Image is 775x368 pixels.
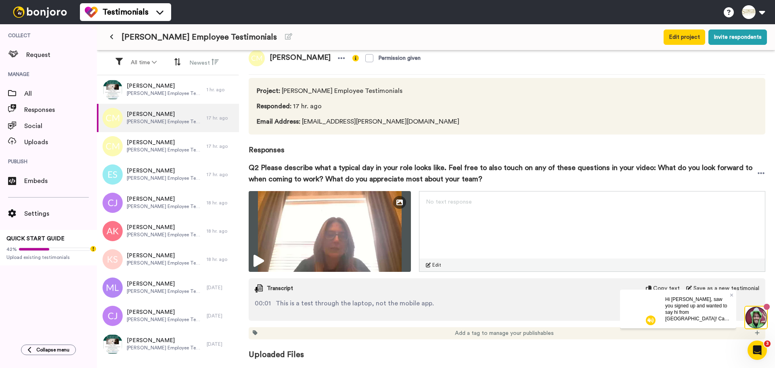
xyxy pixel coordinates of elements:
a: [PERSON_NAME][PERSON_NAME] Employee Testimonials18 hr. ago [97,217,239,245]
span: [PERSON_NAME] [127,336,203,345]
span: Email Address : [257,118,300,125]
span: [PERSON_NAME] Employee Testimonials [127,316,203,323]
span: [PERSON_NAME] Employee Testimonials [127,345,203,351]
span: 00:01 [255,299,271,308]
span: Edit [432,262,441,268]
span: QUICK START GUIDE [6,236,65,242]
span: [PERSON_NAME] [127,223,203,231]
span: Copy text [653,284,680,292]
div: Permission given [378,54,421,62]
div: 17 hr. ago [207,143,235,149]
div: [DATE] [207,313,235,319]
img: bj-logo-header-white.svg [10,6,70,18]
span: Upload existing testimonials [6,254,90,261]
span: Save as a new testimonial [693,284,759,292]
img: 97a606d8-c824-41a3-8f0d-ba2f220f0df0.jpg [103,334,123,354]
span: [PERSON_NAME] Employee Testimonials [127,90,203,97]
button: Collapse menu [21,345,76,355]
img: cm.png [249,50,265,66]
img: cj.png [103,193,123,213]
div: 18 hr. ago [207,228,235,234]
img: 74dcb152-6c80-4a74-9453-6bb42a010df5-thumbnail_full-1757450832.jpg [249,191,411,272]
span: Add a tag to manage your publishables [455,329,554,337]
span: Project : [257,88,280,94]
img: transcript.svg [255,284,263,292]
span: [PERSON_NAME] Employee Testimonials [257,86,459,96]
span: 3 [764,341,771,347]
img: es.png [103,164,123,185]
div: [DATE] [207,284,235,291]
span: [PERSON_NAME] Employee Testimonials [121,32,277,43]
span: [EMAIL_ADDRESS][PERSON_NAME][DOMAIN_NAME] [257,117,459,126]
a: [PERSON_NAME][PERSON_NAME] Employee Testimonials1 hr. ago [97,76,239,104]
img: 3183ab3e-59ed-45f6-af1c-10226f767056-1659068401.jpg [1,2,23,23]
span: 17 hr. ago [257,101,459,111]
button: All time [126,55,161,70]
span: Responses [249,135,765,156]
span: [PERSON_NAME] [127,110,203,118]
span: [PERSON_NAME] [127,82,203,90]
span: Uploaded Files [249,339,765,360]
button: Newest [184,55,224,70]
div: Tooltip anchor [90,245,97,252]
img: mute-white.svg [26,26,36,36]
span: Embeds [24,176,97,186]
iframe: Intercom live chat [748,341,767,360]
span: [PERSON_NAME] [127,195,203,203]
span: Uploads [24,137,97,147]
img: 97a606d8-c824-41a3-8f0d-ba2f220f0df0.jpg [103,80,123,100]
span: 42% [6,246,17,252]
button: Invite respondents [708,29,767,45]
span: [PERSON_NAME] Employee Testimonials [127,175,203,181]
span: Testimonials [103,6,149,18]
a: [PERSON_NAME][PERSON_NAME] Employee Testimonials17 hr. ago [97,132,239,160]
a: [PERSON_NAME][PERSON_NAME] Employee Testimonials[DATE] [97,273,239,302]
img: cm.png [103,136,123,156]
span: [PERSON_NAME] [127,280,203,288]
a: [PERSON_NAME][PERSON_NAME] Employee Testimonials17 hr. ago [97,104,239,132]
img: ml.png [103,278,123,298]
img: cm.png [103,108,123,128]
div: 17 hr. ago [207,115,235,121]
a: [PERSON_NAME][PERSON_NAME] Employee Testimonials[DATE] [97,302,239,330]
span: [PERSON_NAME] Employee Testimonials [127,288,203,294]
div: 1 hr. ago [207,86,235,93]
div: [DATE] [207,341,235,347]
button: Edit project [664,29,705,45]
span: [PERSON_NAME] [127,167,203,175]
div: 18 hr. ago [207,256,235,263]
img: cj.png [103,306,123,326]
span: Collapse menu [36,347,69,353]
span: Settings [24,209,97,219]
span: Hi [PERSON_NAME], saw you signed up and wanted to say hi from [GEOGRAPHIC_DATA]! Can't wait to he... [45,7,109,84]
a: [PERSON_NAME][PERSON_NAME] Employee Testimonials17 hr. ago [97,160,239,189]
span: [PERSON_NAME] [127,139,203,147]
span: Responses [24,105,97,115]
span: Responded : [257,103,291,109]
span: [PERSON_NAME] Employee Testimonials [127,147,203,153]
span: [PERSON_NAME] [127,252,203,260]
img: ks.png [103,249,123,269]
span: [PERSON_NAME] Employee Testimonials [127,203,203,210]
div: 18 hr. ago [207,200,235,206]
span: [PERSON_NAME] [265,50,335,66]
span: Q2 Please describe what a typical day in your role looks like. Feel free to also touch on any of ... [249,162,757,185]
span: No text response [426,199,472,205]
div: 17 hr. ago [207,171,235,178]
img: ak.png [103,221,123,241]
span: All [24,89,97,99]
a: [PERSON_NAME][PERSON_NAME] Employee Testimonials[DATE] [97,330,239,358]
span: [PERSON_NAME] Employee Testimonials [127,231,203,238]
span: Social [24,121,97,131]
img: tm-color.svg [85,6,98,19]
a: [PERSON_NAME][PERSON_NAME] Employee Testimonials18 hr. ago [97,245,239,273]
a: [PERSON_NAME][PERSON_NAME] Employee Testimonials18 hr. ago [97,189,239,217]
span: Request [26,50,97,60]
img: info-yellow.svg [352,55,359,61]
span: [PERSON_NAME] Employee Testimonials [127,118,203,125]
span: [PERSON_NAME] [127,308,203,316]
span: Transcript [267,284,293,292]
span: [PERSON_NAME] Employee Testimonials [127,260,203,266]
span: This is a test through the laptop, not the mobile app. [276,299,434,308]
